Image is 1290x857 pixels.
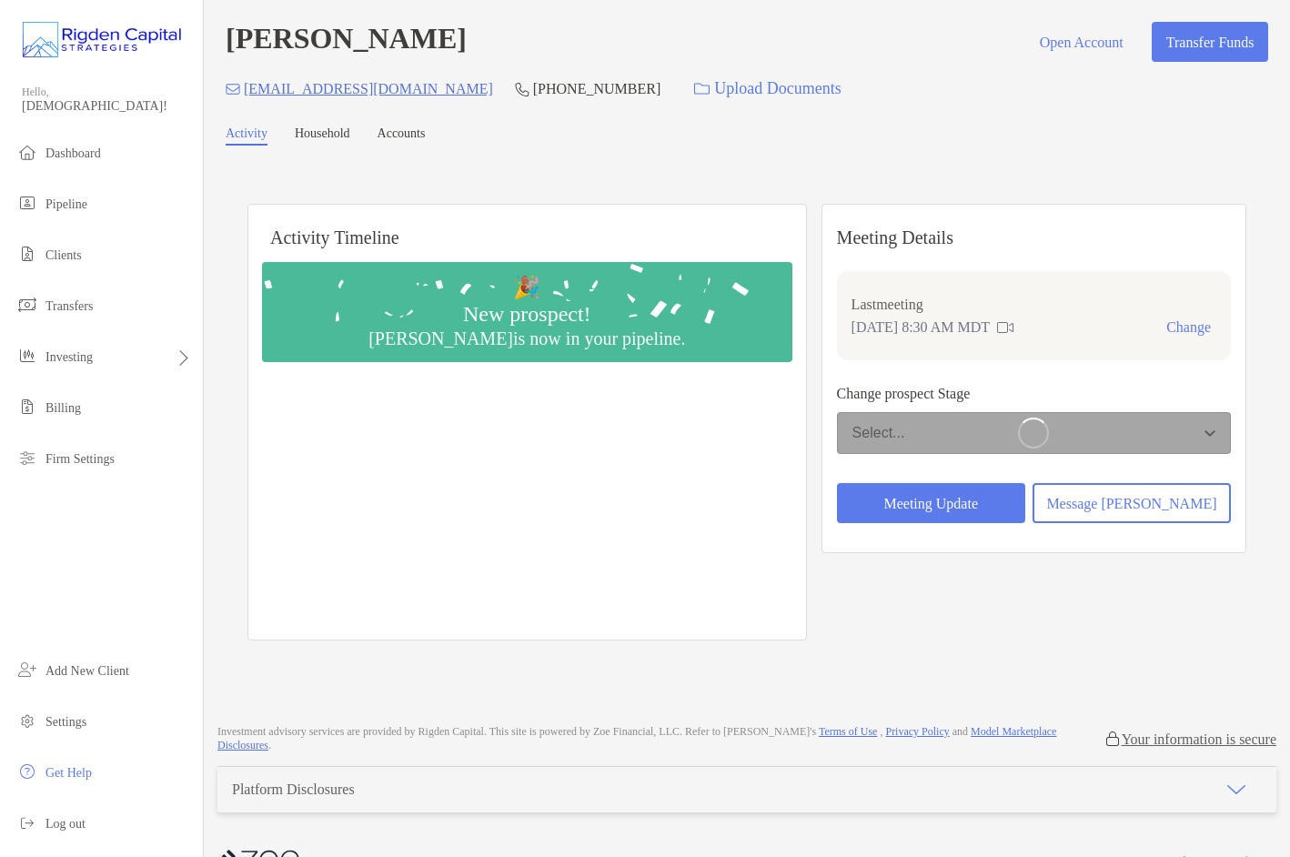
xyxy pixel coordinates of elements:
img: communication type [997,320,1013,335]
p: Your information is secure [1122,731,1276,748]
img: Zoe Logo [22,7,181,73]
p: Investment advisory services are provided by Rigden Capital . This site is powered by Zoe Financi... [217,725,1104,752]
span: Clients [45,248,82,262]
button: Open Account [1025,22,1137,62]
div: [PERSON_NAME] is now in your pipeline. [361,328,692,349]
a: Model Marketplace Disclosures [217,725,1056,751]
span: Transfers [45,299,93,313]
span: Billing [45,401,81,415]
div: New prospect! [456,301,599,328]
button: Message [PERSON_NAME] [1033,483,1231,523]
a: Accounts [378,126,426,146]
p: Change prospect Stage [837,382,1231,405]
img: dashboard icon [16,141,38,163]
span: Settings [45,715,86,729]
span: [DEMOGRAPHIC_DATA]! [22,99,192,114]
img: firm-settings icon [16,447,38,469]
h4: [PERSON_NAME] [226,22,467,62]
img: add_new_client icon [16,659,38,681]
img: logout icon [16,812,38,833]
img: Email Icon [226,84,240,95]
img: icon arrow [1225,779,1247,801]
a: Upload Documents [682,69,852,108]
span: Log out [45,817,86,831]
button: Change [1161,318,1216,337]
span: Dashboard [45,146,101,160]
a: Activity [226,126,267,146]
span: Get Help [45,766,92,780]
p: [PHONE_NUMBER] [533,77,660,100]
span: Investing [45,350,93,364]
span: Add New Client [45,664,129,678]
a: Privacy Policy [885,725,949,738]
p: [DATE] 8:30 AM MDT [852,316,990,338]
span: Pipeline [45,197,87,211]
span: Firm Settings [45,452,115,466]
a: Household [295,126,350,146]
img: get-help icon [16,761,38,782]
img: clients icon [16,243,38,265]
p: Last meeting [852,293,1216,316]
img: pipeline icon [16,192,38,214]
h6: Activity Timeline [248,205,806,248]
div: 🎉 [506,275,548,301]
div: Platform Disclosures [232,781,355,798]
button: Transfer Funds [1152,22,1268,62]
button: Meeting Update [837,483,1025,523]
img: investing icon [16,345,38,367]
img: button icon [694,83,710,96]
p: Meeting Details [837,227,1231,249]
img: transfers icon [16,294,38,316]
a: Terms of Use [819,725,877,738]
img: Phone Icon [515,82,529,96]
p: [EMAIL_ADDRESS][DOMAIN_NAME] [244,77,493,100]
img: billing icon [16,396,38,418]
img: settings icon [16,710,38,731]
